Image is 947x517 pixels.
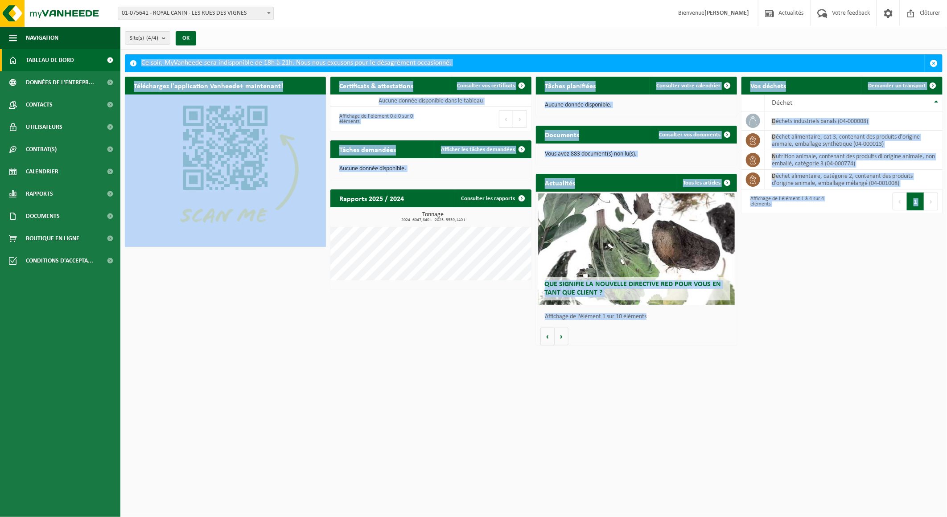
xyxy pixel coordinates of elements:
span: Consulter vos certificats [457,83,515,89]
h2: Tâches planifiées [536,77,605,94]
span: Déchet [772,99,792,107]
p: Aucune donnée disponible. [545,102,728,108]
button: Previous [499,110,513,128]
span: Que signifie la nouvelle directive RED pour vous en tant que client ? [545,281,721,296]
span: Documents [26,205,60,227]
span: 01-075641 - ROYAL CANIN - LES RUES DES VIGNES [118,7,274,20]
a: Consulter vos certificats [450,77,531,94]
a: Afficher les tâches demandées [434,140,531,158]
span: Contrat(s) [26,138,57,160]
button: Previous [893,193,907,210]
count: (4/4) [146,35,158,41]
span: 01-075641 - ROYAL CANIN - LES RUES DES VIGNES [118,7,273,20]
span: Demander un transport [868,83,926,89]
span: Contacts [26,94,53,116]
a: Consulter vos documents [652,126,736,144]
span: Boutique en ligne [26,227,79,250]
h3: Tonnage [335,212,531,222]
h2: Certificats & attestations [330,77,422,94]
td: déchets industriels banals (04-000008) [765,111,943,131]
h2: Rapports 2025 / 2024 [330,189,413,207]
a: Consulter votre calendrier [649,77,736,94]
button: Next [513,110,527,128]
a: Tous les articles [676,174,736,192]
h2: Documents [536,126,588,143]
span: Calendrier [26,160,58,183]
button: Volgende [555,328,568,345]
span: Consulter vos documents [659,132,721,138]
h2: Vos déchets [741,77,795,94]
div: Affichage de l'élément 1 à 4 sur 4 éléments [746,192,838,211]
div: Affichage de l'élément 0 à 0 sur 0 éléments [335,109,427,129]
img: Download de VHEPlus App [125,94,326,245]
a: Que signifie la nouvelle directive RED pour vous en tant que client ? [538,193,735,305]
strong: [PERSON_NAME] [704,10,749,16]
td: nutrition animale, contenant des produits dl'origine animale, non emballé, catégorie 3 (04-000774) [765,150,943,170]
span: Rapports [26,183,53,205]
a: Consulter les rapports [454,189,531,207]
span: Données de l'entrepr... [26,71,94,94]
span: Afficher les tâches demandées [441,147,515,152]
h2: Téléchargez l'application Vanheede+ maintenant! [125,77,292,94]
span: Consulter votre calendrier [656,83,721,89]
p: Aucune donnée disponible. [339,166,523,172]
p: Vous avez 883 document(s) non lu(s). [545,151,728,157]
span: Conditions d'accepta... [26,250,93,272]
td: déchet alimentaire, catégorie 2, contenant des produits d'origine animale, emballage mélangé (04-... [765,170,943,189]
button: 1 [907,193,924,210]
span: Tableau de bord [26,49,74,71]
span: Navigation [26,27,58,49]
span: Utilisateurs [26,116,62,138]
button: OK [176,31,196,45]
div: Ce soir, MyVanheede sera indisponible de 18h à 21h. Nous nous excusons pour le désagrément occasi... [141,55,925,72]
button: Site(s)(4/4) [125,31,170,45]
td: déchet alimentaire, cat 3, contenant des produits d'origine animale, emballage synthétique (04-00... [765,131,943,150]
td: Aucune donnée disponible dans le tableau [330,94,531,107]
button: Vorige [540,328,555,345]
h2: Actualités [536,174,584,191]
a: Demander un transport [861,77,942,94]
button: Next [924,193,938,210]
p: Affichage de l'élément 1 sur 10 éléments [545,314,733,320]
span: 2024: 6047,840 t - 2025: 3559,140 t [335,218,531,222]
span: Site(s) [130,32,158,45]
h2: Tâches demandées [330,140,405,158]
